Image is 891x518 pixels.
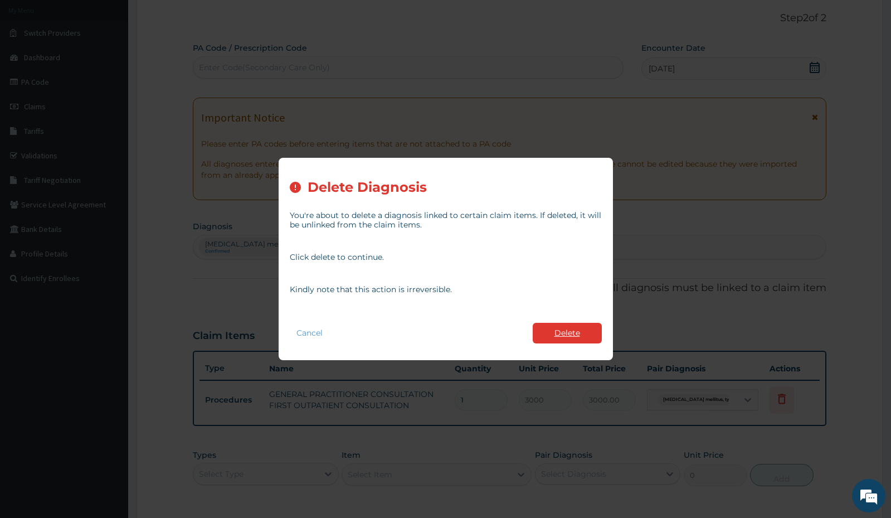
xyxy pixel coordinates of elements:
div: Chat with us now [58,62,187,77]
span: We're online! [65,141,154,253]
button: Cancel [290,325,329,341]
button: Delete [533,323,602,343]
p: You're about to delete a diagnosis linked to certain claim items. If deleted, it will be unlinked... [290,211,602,230]
p: Click delete to continue. [290,253,602,262]
h2: Delete Diagnosis [308,180,427,195]
div: Minimize live chat window [183,6,210,32]
p: Kindly note that this action is irreversible. [290,285,602,294]
textarea: Type your message and hit 'Enter' [6,304,212,343]
img: d_794563401_company_1708531726252_794563401 [21,56,45,84]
